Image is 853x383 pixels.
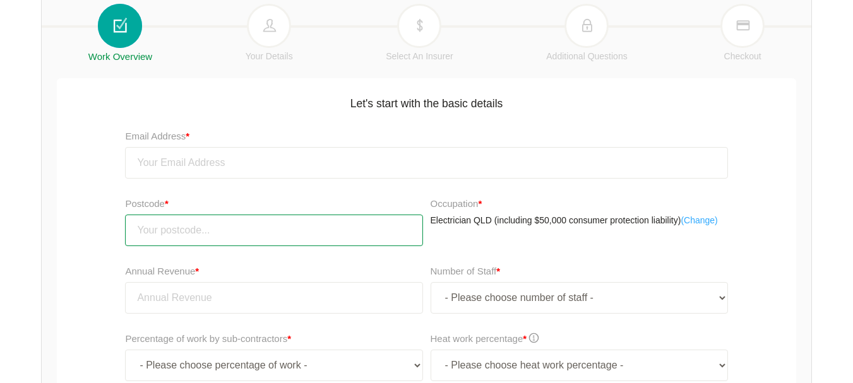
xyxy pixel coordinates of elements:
[681,215,717,227] a: (Change)
[63,88,790,112] h5: Let's start with the basic details
[125,264,199,279] label: Annual Revenue
[431,331,539,346] label: Heat work percentage
[431,264,501,279] label: Number of Staff
[125,147,727,179] input: Your Email Address
[125,282,422,314] input: Annual Revenue
[431,215,728,227] p: Electrician QLD (including $50,000 consumer protection liability)
[125,196,422,211] label: Postcode
[125,129,189,144] label: Email Address
[125,331,291,346] label: Percentage of work by sub-contractors
[125,215,422,246] input: Your postcode...
[431,196,482,211] label: Occupation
